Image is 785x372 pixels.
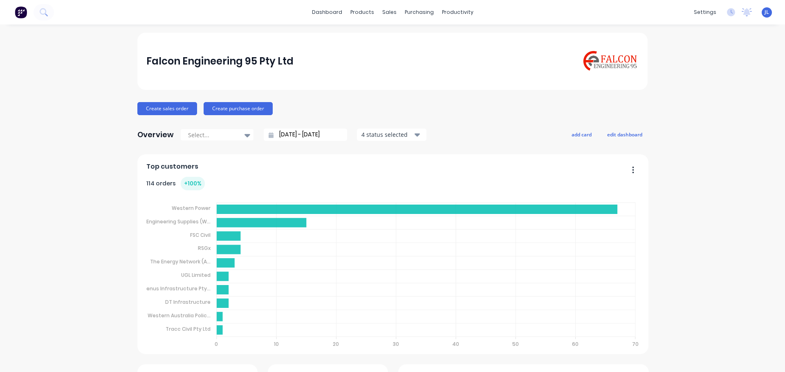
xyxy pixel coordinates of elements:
[146,177,205,190] div: 114 orders
[142,285,211,292] tspan: Genus Infrastructure Pty...
[572,341,579,347] tspan: 60
[401,6,438,18] div: purchasing
[137,102,197,115] button: Create sales order
[333,341,339,347] tspan: 20
[581,49,639,73] img: Falcon Engineering 95 Pty Ltd
[438,6,478,18] div: productivity
[146,218,211,225] tspan: Engineering Supplies (W...
[204,102,273,115] button: Create purchase order
[361,130,413,139] div: 4 status selected
[165,298,211,305] tspan: DT Infrastructure
[146,53,294,69] div: Falcon Engineering 95 Pty Ltd
[393,341,399,347] tspan: 30
[632,341,639,347] tspan: 70
[765,9,769,16] span: JL
[172,205,211,212] tspan: Western Power
[146,162,198,172] span: Top customers
[274,341,278,347] tspan: 10
[181,177,205,190] div: + 100 %
[308,6,346,18] a: dashboard
[148,312,211,319] tspan: Western Australia Polic...
[513,341,519,347] tspan: 50
[566,129,597,140] button: add card
[15,6,27,18] img: Factory
[190,231,211,238] tspan: FSC Civil
[215,341,218,347] tspan: 0
[690,6,720,18] div: settings
[198,245,211,252] tspan: RSGx
[346,6,378,18] div: products
[181,272,211,278] tspan: UGL Limited
[453,341,460,347] tspan: 40
[137,127,174,143] div: Overview
[357,129,426,141] button: 4 status selected
[602,129,648,140] button: edit dashboard
[166,325,211,332] tspan: Tracc Civil Pty Ltd
[150,258,211,265] tspan: The Energy Network (A...
[378,6,401,18] div: sales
